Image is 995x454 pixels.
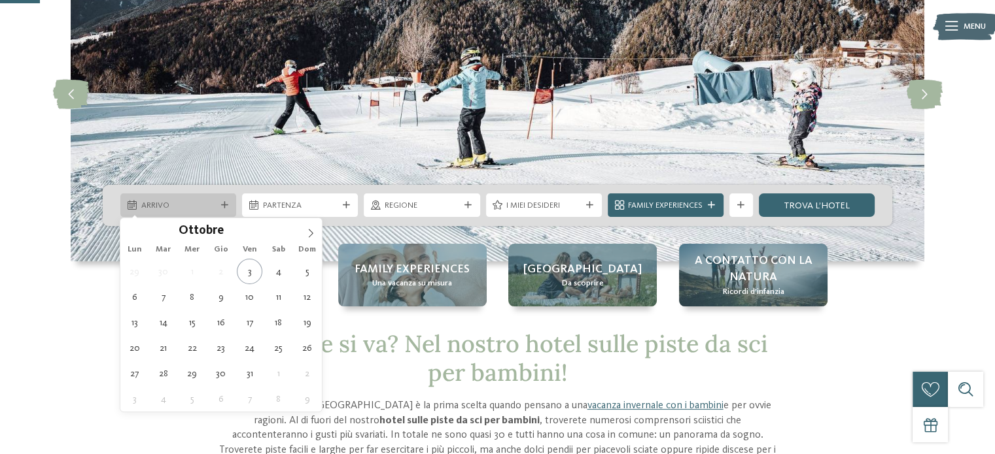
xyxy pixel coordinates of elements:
[122,386,147,412] span: Novembre 3, 2025
[208,386,234,412] span: Novembre 6, 2025
[355,261,470,278] span: Family experiences
[263,200,338,212] span: Partenza
[208,284,234,310] span: Ottobre 9, 2025
[691,253,816,285] span: A contatto con la natura
[237,310,262,335] span: Ottobre 17, 2025
[207,246,236,254] span: Gio
[150,386,176,412] span: Novembre 4, 2025
[141,200,216,212] span: Arrivo
[150,335,176,361] span: Ottobre 21, 2025
[294,361,320,386] span: Novembre 2, 2025
[122,284,147,310] span: Ottobre 6, 2025
[150,284,176,310] span: Ottobre 7, 2025
[122,361,147,386] span: Ottobre 27, 2025
[264,246,293,254] span: Sab
[237,335,262,361] span: Ottobre 24, 2025
[120,246,149,254] span: Lun
[266,310,291,335] span: Ottobre 18, 2025
[237,361,262,386] span: Ottobre 31, 2025
[178,246,207,254] span: Mer
[122,259,147,284] span: Settembre 29, 2025
[179,335,205,361] span: Ottobre 22, 2025
[562,278,604,289] span: Da scoprire
[508,244,657,306] a: Hotel sulle piste da sci per bambini: divertimento senza confini [GEOGRAPHIC_DATA] Da scoprire
[628,200,703,212] span: Family Experiences
[179,386,205,412] span: Novembre 5, 2025
[266,259,291,284] span: Ottobre 4, 2025
[294,335,320,361] span: Ottobre 26, 2025
[122,335,147,361] span: Ottobre 20, 2025
[237,259,262,284] span: Ottobre 3, 2025
[237,284,262,310] span: Ottobre 10, 2025
[150,361,176,386] span: Ottobre 28, 2025
[208,361,234,386] span: Ottobre 30, 2025
[759,193,875,217] a: trova l’hotel
[208,310,234,335] span: Ottobre 16, 2025
[294,259,320,284] span: Ottobre 5, 2025
[236,246,264,254] span: Ven
[179,259,205,284] span: Ottobre 1, 2025
[208,259,234,284] span: Ottobre 2, 2025
[293,246,322,254] span: Dom
[294,284,320,310] span: Ottobre 12, 2025
[266,386,291,412] span: Novembre 8, 2025
[523,261,642,278] span: [GEOGRAPHIC_DATA]
[385,200,459,212] span: Regione
[338,244,487,306] a: Hotel sulle piste da sci per bambini: divertimento senza confini Family experiences Una vacanza s...
[179,310,205,335] span: Ottobre 15, 2025
[266,361,291,386] span: Novembre 1, 2025
[266,284,291,310] span: Ottobre 11, 2025
[237,386,262,412] span: Novembre 7, 2025
[122,310,147,335] span: Ottobre 13, 2025
[679,244,828,306] a: Hotel sulle piste da sci per bambini: divertimento senza confini A contatto con la natura Ricordi...
[179,284,205,310] span: Ottobre 8, 2025
[150,259,176,284] span: Settembre 30, 2025
[227,329,767,387] span: Dov’è che si va? Nel nostro hotel sulle piste da sci per bambini!
[294,386,320,412] span: Novembre 9, 2025
[208,335,234,361] span: Ottobre 23, 2025
[294,310,320,335] span: Ottobre 19, 2025
[150,310,176,335] span: Ottobre 14, 2025
[506,200,581,212] span: I miei desideri
[372,278,452,289] span: Una vacanza su misura
[379,415,540,426] strong: hotel sulle piste da sci per bambini
[587,400,723,411] a: vacanza invernale con i bambini
[722,286,784,298] span: Ricordi d’infanzia
[179,361,205,386] span: Ottobre 29, 2025
[266,335,291,361] span: Ottobre 25, 2025
[224,223,267,237] input: Year
[149,246,178,254] span: Mar
[179,225,224,238] span: Ottobre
